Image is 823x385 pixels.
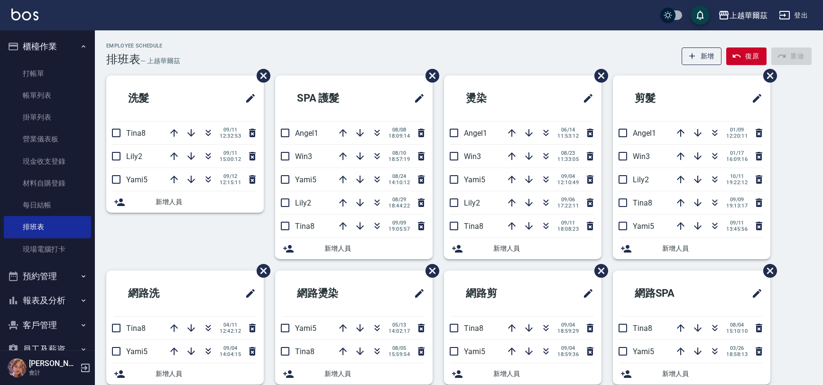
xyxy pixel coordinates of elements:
[220,156,241,162] span: 15:00:12
[295,152,312,161] span: Win3
[388,197,410,203] span: 08/29
[324,369,425,379] span: 新增人員
[726,197,748,203] span: 09/09
[464,198,480,207] span: Lily2
[557,220,579,226] span: 09/11
[126,324,146,333] span: Tina8
[452,81,539,115] h2: 燙染
[126,347,148,356] span: Yami5
[388,179,410,186] span: 14:10:12
[557,150,579,156] span: 08/23
[388,127,410,133] span: 08/08
[633,324,652,333] span: Tina8
[577,282,594,305] span: 修改班表的標題
[464,129,487,138] span: Angel1
[746,87,763,110] span: 修改班表的標題
[388,203,410,209] span: 18:44:22
[220,127,241,133] span: 09/11
[295,129,318,138] span: Angel1
[388,150,410,156] span: 08/10
[557,197,579,203] span: 09/06
[4,172,91,194] a: 材料自購登錄
[295,198,311,207] span: Lily2
[726,226,748,232] span: 13:45:56
[4,150,91,172] a: 現金收支登錄
[250,62,272,90] span: 刪除班表
[283,81,380,115] h2: SPA 護髮
[220,173,241,179] span: 09/12
[726,179,748,186] span: 19:22:12
[388,345,410,351] span: 08/05
[726,47,767,65] button: 復原
[613,363,770,385] div: 新增人員
[464,222,483,231] span: Tina8
[4,34,91,59] button: 櫃檯作業
[239,87,256,110] span: 修改班表的標題
[4,238,91,260] a: 現場電腦打卡
[682,47,722,65] button: 新增
[633,222,654,231] span: Yami5
[29,359,77,368] h5: [PERSON_NAME]
[4,85,91,106] a: 帳單列表
[726,203,748,209] span: 19:13:17
[4,216,91,238] a: 排班表
[633,129,656,138] span: Angel1
[444,363,601,385] div: 新增人員
[156,369,256,379] span: 新增人員
[633,198,652,207] span: Tina8
[620,81,708,115] h2: 剪髮
[388,226,410,232] span: 19:05:57
[126,175,148,184] span: Yami5
[726,156,748,162] span: 16:09:16
[726,127,748,133] span: 01/09
[275,363,433,385] div: 新增人員
[408,87,425,110] span: 修改班表的標題
[452,276,544,310] h2: 網路剪
[408,282,425,305] span: 修改班表的標題
[557,127,579,133] span: 06/14
[114,81,201,115] h2: 洗髮
[557,156,579,162] span: 11:33:05
[726,220,748,226] span: 09/11
[633,347,654,356] span: Yami5
[418,257,441,285] span: 刪除班表
[388,133,410,139] span: 18:09:14
[587,62,610,90] span: 刪除班表
[557,203,579,209] span: 17:22:11
[4,128,91,150] a: 營業儀表板
[295,222,314,231] span: Tina8
[388,156,410,162] span: 18:57:19
[4,264,91,289] button: 預約管理
[106,53,140,66] h3: 排班表
[444,238,601,259] div: 新增人員
[275,238,433,259] div: 新增人員
[4,194,91,216] a: 每日結帳
[126,129,146,138] span: Tina8
[557,133,579,139] span: 11:53:12
[140,56,180,66] h6: — 上越華爾茲
[493,369,594,379] span: 新增人員
[4,337,91,362] button: 員工及薪資
[662,244,763,254] span: 新增人員
[156,197,256,207] span: 新增人員
[388,220,410,226] span: 09/09
[557,351,579,357] span: 18:59:36
[106,191,264,213] div: 新增人員
[464,324,483,333] span: Tina8
[557,179,579,186] span: 12:10:49
[557,328,579,334] span: 18:59:29
[4,288,91,313] button: 報表及分析
[388,328,410,334] span: 14:02:17
[220,133,241,139] span: 12:32:53
[633,152,650,161] span: Win3
[756,257,778,285] span: 刪除班表
[577,87,594,110] span: 修改班表的標題
[295,347,314,356] span: Tina8
[746,282,763,305] span: 修改班表的標題
[418,62,441,90] span: 刪除班表
[220,179,241,186] span: 12:15:11
[4,106,91,128] a: 掛單列表
[775,7,812,24] button: 登出
[726,150,748,156] span: 01/17
[726,328,748,334] span: 15:10:10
